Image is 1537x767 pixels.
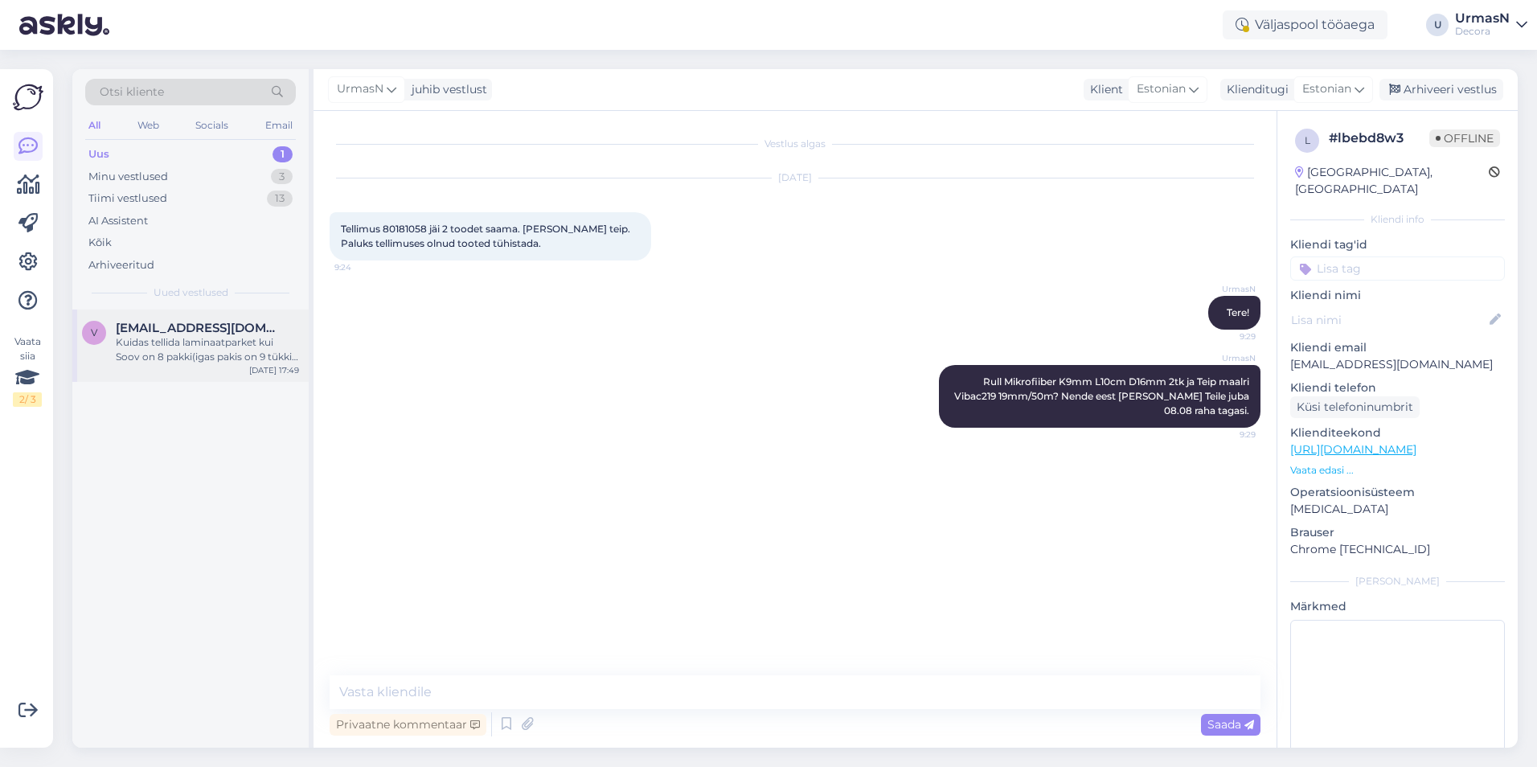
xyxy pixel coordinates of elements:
div: Kõik [88,235,112,251]
div: Klienditugi [1220,81,1289,98]
div: [PERSON_NAME] [1290,574,1505,589]
div: UrmasN [1455,12,1510,25]
div: Klient [1084,81,1123,98]
span: 9:29 [1195,330,1256,342]
p: Vaata edasi ... [1290,463,1505,478]
span: vdostojevskaja@gmail.com [116,321,283,335]
div: U [1426,14,1449,36]
div: All [85,115,104,136]
div: [DATE] 17:49 [249,364,299,376]
span: Uued vestlused [154,285,228,300]
div: 3 [271,169,293,185]
input: Lisa tag [1290,256,1505,281]
span: Estonian [1302,80,1351,98]
p: Chrome [TECHNICAL_ID] [1290,541,1505,558]
p: Klienditeekond [1290,425,1505,441]
span: Tere! [1227,306,1249,318]
p: Brauser [1290,524,1505,541]
span: Offline [1429,129,1500,147]
div: 1 [273,146,293,162]
div: Tiimi vestlused [88,191,167,207]
input: Lisa nimi [1291,311,1486,329]
span: 9:24 [334,261,395,273]
div: # lbebd8w3 [1329,129,1429,148]
div: Socials [192,115,232,136]
div: Vestlus algas [330,137,1260,151]
div: Vaata siia [13,334,42,407]
span: Tellimus 80181058 jäi 2 toodet saama. [PERSON_NAME] teip. Paluks tellimuses olnud tooted tühistada. [341,223,633,249]
div: Privaatne kommentaar [330,714,486,736]
span: Estonian [1137,80,1186,98]
a: UrmasNDecora [1455,12,1527,38]
div: Kuidas tellida laminaatparket kui Soov on 8 pakki(igas pakis on 9 tükki )??? [116,335,299,364]
p: Kliendi telefon [1290,379,1505,396]
p: Märkmed [1290,598,1505,615]
div: juhib vestlust [405,81,487,98]
a: [URL][DOMAIN_NAME] [1290,442,1416,457]
div: Uus [88,146,109,162]
span: l [1305,134,1310,146]
div: [GEOGRAPHIC_DATA], [GEOGRAPHIC_DATA] [1295,164,1489,198]
span: 9:29 [1195,429,1256,441]
div: Web [134,115,162,136]
span: Saada [1207,717,1254,732]
div: Arhiveeritud [88,257,154,273]
p: [MEDICAL_DATA] [1290,501,1505,518]
div: Küsi telefoninumbrit [1290,396,1420,418]
div: Väljaspool tööaega [1223,10,1387,39]
span: UrmasN [1195,352,1256,364]
div: AI Assistent [88,213,148,229]
div: Kliendi info [1290,212,1505,227]
p: Kliendi email [1290,339,1505,356]
div: Decora [1455,25,1510,38]
div: Minu vestlused [88,169,168,185]
div: 13 [267,191,293,207]
span: UrmasN [1195,283,1256,295]
img: Askly Logo [13,82,43,113]
div: [DATE] [330,170,1260,185]
p: Kliendi tag'id [1290,236,1505,253]
span: v [91,326,97,338]
div: Arhiveeri vestlus [1379,79,1503,100]
div: Email [262,115,296,136]
div: 2 / 3 [13,392,42,407]
span: Otsi kliente [100,84,164,100]
p: [EMAIL_ADDRESS][DOMAIN_NAME] [1290,356,1505,373]
p: Operatsioonisüsteem [1290,484,1505,501]
span: UrmasN [337,80,383,98]
p: Kliendi nimi [1290,287,1505,304]
span: Rull Mikrofiiber K9mm L10cm D16mm 2tk ja Teip maalri Vibac219 19mm/50m? Nende eest [PERSON_NAME] ... [954,375,1252,416]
